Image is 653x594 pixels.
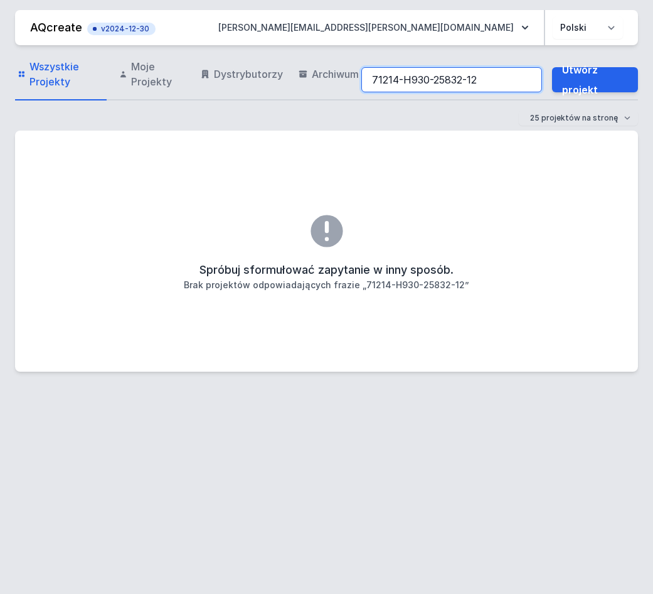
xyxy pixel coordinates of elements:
span: Dystrybutorzy [214,67,283,82]
a: Utwórz projekt [552,67,638,92]
span: v2024-12-30 [93,24,149,34]
button: [PERSON_NAME][EMAIL_ADDRESS][PERSON_NAME][DOMAIN_NAME] [208,16,539,39]
a: Archiwum [295,49,361,100]
h3: Brak projektów odpowiadających frazie „71214-H930-25832-12” [184,279,469,291]
a: Dystrybutorzy [198,49,285,100]
select: Wybierz język [553,16,623,39]
h2: Spróbuj sformułować zapytanie w inny sposób. [199,261,454,279]
input: Szukaj wśród projektów i wersji... [361,67,542,92]
button: v2024-12-30 [87,20,156,35]
span: Archiwum [312,67,359,82]
a: Moje Projekty [117,49,188,100]
span: Moje Projekty [131,59,185,89]
a: AQcreate [30,21,82,34]
a: Wszystkie Projekty [15,49,107,100]
span: Wszystkie Projekty [29,59,104,89]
